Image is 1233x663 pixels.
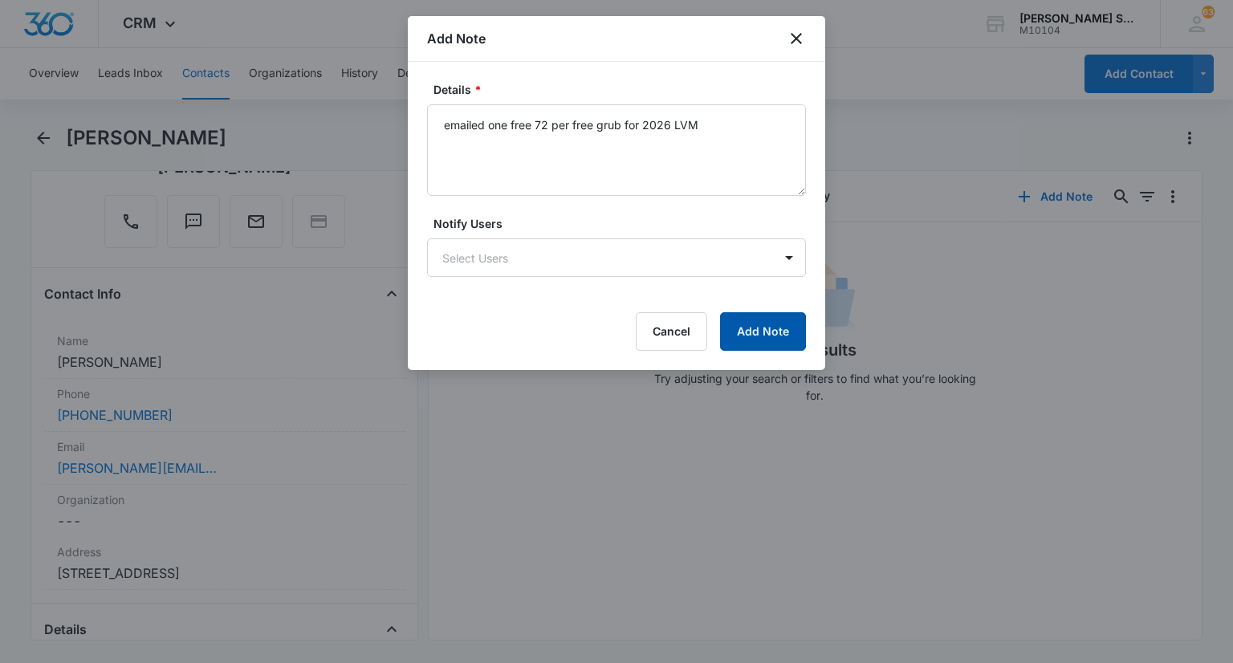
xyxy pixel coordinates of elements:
[427,29,486,48] h1: Add Note
[427,104,806,196] textarea: emailed one free 72 per free grub for 2026 LVM
[636,312,707,351] button: Cancel
[433,215,812,232] label: Notify Users
[433,81,812,98] label: Details
[787,29,806,48] button: close
[720,312,806,351] button: Add Note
